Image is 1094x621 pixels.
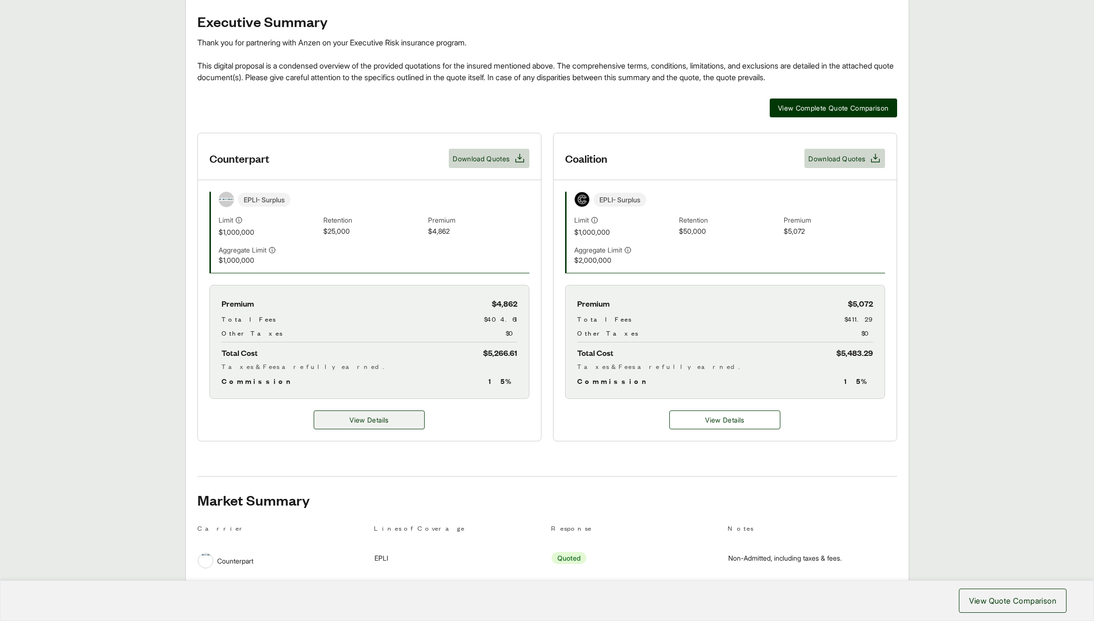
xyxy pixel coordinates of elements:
[197,523,367,537] th: Carrier
[679,215,780,226] span: Retention
[488,375,517,387] span: 15 %
[705,415,744,425] span: View Details
[453,154,510,164] span: Download Quotes
[594,193,646,207] span: EPLI - Surplus
[861,328,873,338] span: $0
[222,328,282,338] span: Other Taxes
[669,410,780,429] button: View Details
[374,523,543,537] th: Lines of Coverage
[219,245,266,255] span: Aggregate Limit
[577,314,631,324] span: Total Fees
[484,314,517,324] span: $404.61
[314,410,425,429] a: Counterpart details
[565,151,608,166] h3: Coalition
[728,553,842,563] span: Non-Admitted, including taxes & fees.
[808,154,865,164] span: Download Quotes
[219,255,319,265] span: $1,000,000
[848,297,873,310] span: $5,072
[349,415,388,425] span: View Details
[219,198,234,201] img: Counterpart
[209,151,269,166] h3: Counterpart
[669,410,780,429] a: Coalition details
[574,227,675,237] span: $1,000,000
[428,226,529,237] span: $4,862
[804,149,885,168] button: Download Quotes
[770,99,897,117] button: View Complete Quote Comparison
[574,245,622,255] span: Aggregate Limit
[778,103,889,113] span: View Complete Quote Comparison
[728,523,897,537] th: Notes
[784,226,885,237] span: $5,072
[574,255,675,265] span: $2,000,000
[577,361,873,371] div: Taxes & Fees are fully earned.
[959,589,1066,613] button: View Quote Comparison
[222,297,254,310] span: Premium
[449,149,529,168] button: Download Quotes
[197,37,897,83] div: Thank you for partnering with Anzen on your Executive Risk insurance program. This digital propos...
[577,297,609,310] span: Premium
[577,375,651,387] span: Commission
[483,346,517,359] span: $5,266.61
[575,192,589,207] img: Coalition
[222,346,258,359] span: Total Cost
[428,215,529,226] span: Premium
[197,14,897,29] h2: Executive Summary
[551,523,720,537] th: Response
[222,375,295,387] span: Commission
[969,595,1056,607] span: View Quote Comparison
[679,226,780,237] span: $50,000
[222,361,517,371] div: Taxes & Fees are fully earned.
[577,346,613,359] span: Total Cost
[323,226,424,237] span: $25,000
[506,328,517,338] span: $0
[844,375,873,387] span: 15 %
[323,215,424,226] span: Retention
[314,410,425,429] button: View Details
[845,314,873,324] span: $411.29
[219,227,319,237] span: $1,000,000
[198,553,213,556] img: Counterpart logo
[219,215,233,225] span: Limit
[374,553,388,563] span: EPLI
[577,328,638,338] span: Other Taxes
[222,314,276,324] span: Total Fees
[492,297,517,310] span: $4,862
[217,556,253,566] span: Counterpart
[574,215,589,225] span: Limit
[784,215,885,226] span: Premium
[197,492,897,508] h2: Market Summary
[552,552,586,564] span: Quoted
[836,346,873,359] span: $5,483.29
[238,193,291,207] span: EPLI - Surplus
